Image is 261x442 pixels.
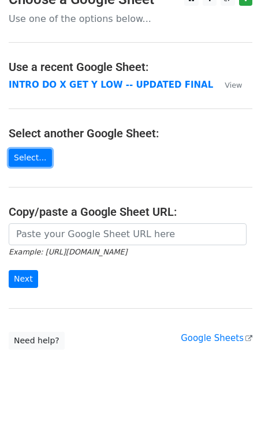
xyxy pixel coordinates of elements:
[213,80,242,90] a: View
[9,248,127,256] small: Example: [URL][DOMAIN_NAME]
[9,13,252,25] p: Use one of the options below...
[9,205,252,219] h4: Copy/paste a Google Sheet URL:
[9,223,247,245] input: Paste your Google Sheet URL here
[9,149,52,167] a: Select...
[9,60,252,74] h4: Use a recent Google Sheet:
[9,332,65,350] a: Need help?
[225,81,242,89] small: View
[203,387,261,442] iframe: Chat Widget
[9,270,38,288] input: Next
[9,80,213,90] a: INTRO DO X GET Y LOW -- UPDATED FINAL
[9,126,252,140] h4: Select another Google Sheet:
[181,333,252,343] a: Google Sheets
